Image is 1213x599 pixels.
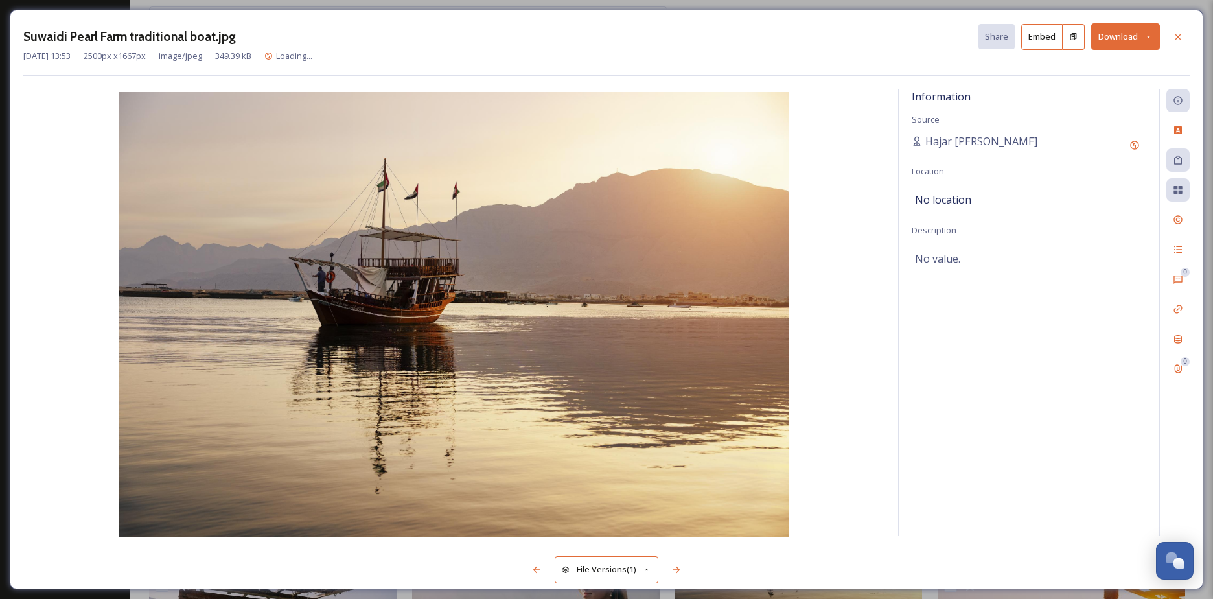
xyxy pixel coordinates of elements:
[912,113,940,125] span: Source
[1181,268,1190,277] div: 0
[925,134,1037,149] span: Hajar [PERSON_NAME]
[159,50,202,62] span: image/jpeg
[915,251,960,266] span: No value.
[23,27,236,46] h3: Suwaidi Pearl Farm traditional boat.jpg
[23,92,885,539] img: 0D824C95-DBC7-41E4-B9A7C9E4A2845A9C.jpg
[23,50,71,62] span: [DATE] 13:53
[555,556,658,583] button: File Versions(1)
[912,89,971,104] span: Information
[215,50,251,62] span: 349.39 kB
[1091,23,1160,50] button: Download
[1181,357,1190,366] div: 0
[915,192,971,207] span: No location
[1156,542,1194,580] button: Open Chat
[276,50,312,62] span: Loading...
[84,50,146,62] span: 2500 px x 1667 px
[912,165,944,177] span: Location
[1021,24,1063,50] button: Embed
[978,24,1015,49] button: Share
[912,224,956,236] span: Description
